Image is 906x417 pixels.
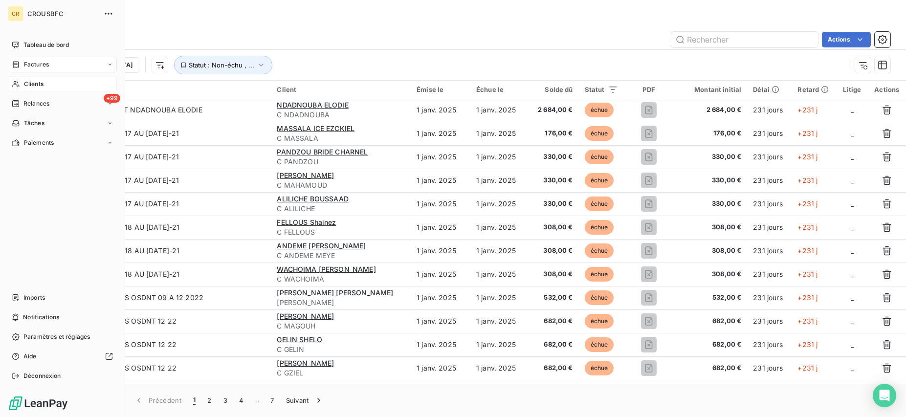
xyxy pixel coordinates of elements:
[277,368,405,378] span: C GZIEL
[747,333,792,356] td: 231 jours
[277,345,405,354] span: C GELIN
[24,80,44,88] span: Clients
[797,223,818,231] span: +231 j
[280,390,330,411] button: Suivant
[411,356,470,380] td: 1 janv. 2025
[585,337,614,352] span: échue
[470,286,530,309] td: 1 janv. 2025
[277,321,405,331] span: C MAGOUH
[536,176,573,185] span: 330,00 €
[851,153,854,161] span: _
[747,309,792,333] td: 231 jours
[851,317,854,325] span: _
[8,6,23,22] div: CR
[27,10,98,18] span: CROUSBFC
[747,380,792,403] td: 231 jours
[277,335,322,344] span: GELIN SHELO
[8,395,68,411] img: Logo LeanPay
[24,119,44,128] span: Tâches
[680,176,741,185] span: 330,00 €
[8,115,117,131] a: Tâches
[277,241,366,250] span: ANDEME [PERSON_NAME]
[680,129,741,138] span: 176,00 €
[277,359,334,367] span: [PERSON_NAME]
[277,298,405,307] span: [PERSON_NAME]
[536,222,573,232] span: 308,00 €
[797,246,818,255] span: +231 j
[797,86,831,93] div: Retard
[277,312,334,320] span: [PERSON_NAME]
[585,103,614,117] span: échue
[753,86,786,93] div: Délai
[680,152,741,162] span: 330,00 €
[24,60,49,69] span: Factures
[23,352,37,361] span: Aide
[189,61,254,69] span: Statut : Non-échu , ...
[747,216,792,239] td: 231 jours
[797,270,818,278] span: +231 j
[470,145,530,169] td: 1 janv. 2025
[8,57,117,72] a: Factures
[680,293,741,303] span: 532,00 €
[249,393,265,408] span: …
[680,199,741,209] span: 330,00 €
[680,105,741,115] span: 2 684,00 €
[277,288,393,297] span: [PERSON_NAME] [PERSON_NAME]
[277,382,393,391] span: [PERSON_NAME] [PERSON_NAME]
[797,364,818,372] span: +231 j
[470,263,530,286] td: 1 janv. 2025
[851,106,854,114] span: _
[797,176,818,184] span: +231 j
[536,246,573,256] span: 308,00 €
[277,180,405,190] span: C MAHAMOUD
[411,263,470,286] td: 1 janv. 2025
[747,145,792,169] td: 231 jours
[23,372,61,380] span: Déconnexion
[797,129,818,137] span: +231 j
[411,380,470,403] td: 1 janv. 2025
[797,153,818,161] span: +231 j
[797,317,818,325] span: +231 j
[23,99,49,108] span: Relances
[747,122,792,145] td: 231 jours
[470,309,530,333] td: 1 janv. 2025
[277,101,348,109] span: NDADNOUBA ELODIE
[851,364,854,372] span: _
[8,290,117,306] a: Imports
[233,390,249,411] button: 4
[265,390,280,411] button: 7
[411,216,470,239] td: 1 janv. 2025
[411,169,470,192] td: 1 janv. 2025
[585,197,614,211] span: échue
[680,363,741,373] span: 682,00 €
[67,106,202,114] span: 01/21 CTX OSDNT NDADNOUBA ELODIE
[536,86,573,93] div: Solde dû
[67,293,203,302] span: 0123 INDEMNITES OSDNT 09 A 12 2022
[23,41,69,49] span: Tableau de bord
[630,86,668,93] div: PDF
[411,192,470,216] td: 1 janv. 2025
[747,356,792,380] td: 231 jours
[277,124,354,132] span: MASSALA ICE EZCKIEL
[8,96,117,111] a: +99Relances
[585,267,614,282] span: échue
[470,239,530,263] td: 1 janv. 2025
[851,223,854,231] span: _
[536,316,573,326] span: 682,00 €
[476,86,524,93] div: Échue le
[411,122,470,145] td: 1 janv. 2025
[536,199,573,209] span: 330,00 €
[680,340,741,350] span: 682,00 €
[8,135,117,151] a: Paiements
[747,98,792,122] td: 231 jours
[277,204,405,214] span: C ALILICHE
[822,32,871,47] button: Actions
[24,138,54,147] span: Paiements
[470,122,530,145] td: 1 janv. 2025
[470,356,530,380] td: 1 janv. 2025
[8,349,117,364] a: Aide
[797,106,818,114] span: +231 j
[671,32,818,47] input: Rechercher
[470,192,530,216] td: 1 janv. 2025
[536,363,573,373] span: 682,00 €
